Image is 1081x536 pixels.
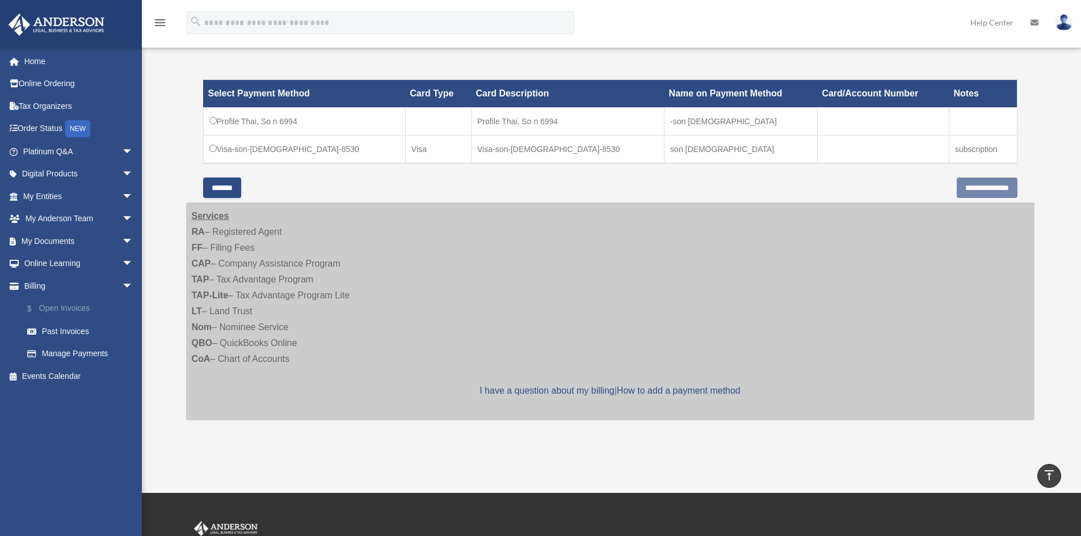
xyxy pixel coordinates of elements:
td: Visa-son-[DEMOGRAPHIC_DATA]-8530 [472,136,664,164]
a: Home [8,50,150,73]
td: Visa [405,136,471,164]
strong: RA [192,227,205,237]
td: -son [DEMOGRAPHIC_DATA] [664,108,818,136]
a: Events Calendar [8,365,150,387]
img: User Pic [1055,14,1072,31]
a: My Anderson Teamarrow_drop_down [8,208,150,230]
i: search [190,15,202,28]
a: Past Invoices [16,320,150,343]
strong: TAP-Lite [192,290,229,300]
a: Order StatusNEW [8,117,150,141]
a: Platinum Q&Aarrow_drop_down [8,140,150,163]
span: arrow_drop_down [122,275,145,298]
strong: QBO [192,338,212,348]
td: Profile Thai, So n 6994 [472,108,664,136]
span: arrow_drop_down [122,185,145,208]
a: $Open Invoices [16,297,150,320]
span: arrow_drop_down [122,163,145,186]
p: | [192,383,1029,399]
a: Online Ordering [8,73,150,95]
span: arrow_drop_down [122,230,145,253]
th: Select Payment Method [203,80,405,108]
th: Notes [949,80,1017,108]
img: Anderson Advisors Platinum Portal [192,521,260,536]
a: Online Learningarrow_drop_down [8,252,150,275]
td: Profile Thai, So n 6994 [203,108,405,136]
strong: CAP [192,259,211,268]
i: vertical_align_top [1042,469,1056,482]
span: $ [33,302,39,316]
a: menu [153,20,167,29]
img: Anderson Advisors Platinum Portal [5,14,108,36]
a: Manage Payments [16,343,150,365]
span: arrow_drop_down [122,208,145,231]
strong: CoA [192,354,211,364]
th: Name on Payment Method [664,80,818,108]
th: Card/Account Number [817,80,949,108]
span: arrow_drop_down [122,252,145,276]
div: – Registered Agent – Filing Fees – Company Assistance Program – Tax Advantage Program – Tax Advan... [186,202,1034,420]
strong: FF [192,243,203,252]
strong: LT [192,306,202,316]
a: I have a question about my billing [479,386,614,395]
i: menu [153,16,167,29]
strong: Nom [192,322,212,332]
td: subscription [949,136,1017,164]
a: My Documentsarrow_drop_down [8,230,150,252]
th: Card Type [405,80,471,108]
a: Digital Productsarrow_drop_down [8,163,150,185]
a: vertical_align_top [1037,464,1061,488]
th: Card Description [472,80,664,108]
td: Visa-son-[DEMOGRAPHIC_DATA]-8530 [203,136,405,164]
a: Billingarrow_drop_down [8,275,150,297]
a: Tax Organizers [8,95,150,117]
strong: TAP [192,275,209,284]
a: My Entitiesarrow_drop_down [8,185,150,208]
div: NEW [65,120,90,137]
strong: Services [192,211,229,221]
a: How to add a payment method [617,386,741,395]
td: son [DEMOGRAPHIC_DATA] [664,136,818,164]
span: arrow_drop_down [122,140,145,163]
